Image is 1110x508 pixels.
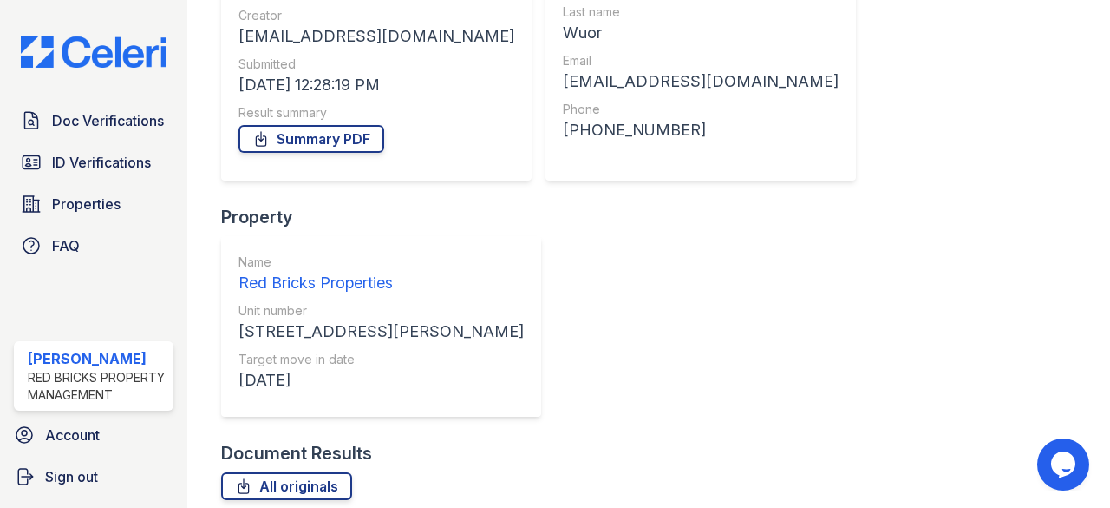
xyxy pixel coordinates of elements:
[14,145,173,180] a: ID Verifications
[238,320,524,344] div: [STREET_ADDRESS][PERSON_NAME]
[238,254,524,271] div: Name
[238,351,524,368] div: Target move in date
[563,3,839,21] div: Last name
[563,21,839,45] div: Wuor
[563,69,839,94] div: [EMAIL_ADDRESS][DOMAIN_NAME]
[52,110,164,131] span: Doc Verifications
[221,441,372,465] div: Document Results
[238,125,384,153] a: Summary PDF
[563,101,839,118] div: Phone
[1037,439,1093,491] iframe: chat widget
[221,205,555,229] div: Property
[238,368,524,393] div: [DATE]
[238,73,514,97] div: [DATE] 12:28:19 PM
[52,152,151,173] span: ID Verifications
[238,56,514,73] div: Submitted
[7,459,180,494] a: Sign out
[14,228,173,263] a: FAQ
[238,7,514,24] div: Creator
[45,466,98,487] span: Sign out
[7,36,180,69] img: CE_Logo_Blue-a8612792a0a2168367f1c8372b55b34899dd931a85d93a1a3d3e32e68fde9ad4.png
[7,418,180,452] a: Account
[221,472,352,500] a: All originals
[28,369,166,404] div: Red Bricks Property Management
[563,52,839,69] div: Email
[238,302,524,320] div: Unit number
[14,103,173,138] a: Doc Verifications
[563,118,839,142] div: [PHONE_NUMBER]
[52,235,80,256] span: FAQ
[238,254,524,295] a: Name Red Bricks Properties
[28,348,166,369] div: [PERSON_NAME]
[52,194,121,214] span: Properties
[238,271,524,295] div: Red Bricks Properties
[238,24,514,49] div: [EMAIL_ADDRESS][DOMAIN_NAME]
[14,187,173,221] a: Properties
[45,425,100,445] span: Account
[238,104,514,122] div: Result summary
